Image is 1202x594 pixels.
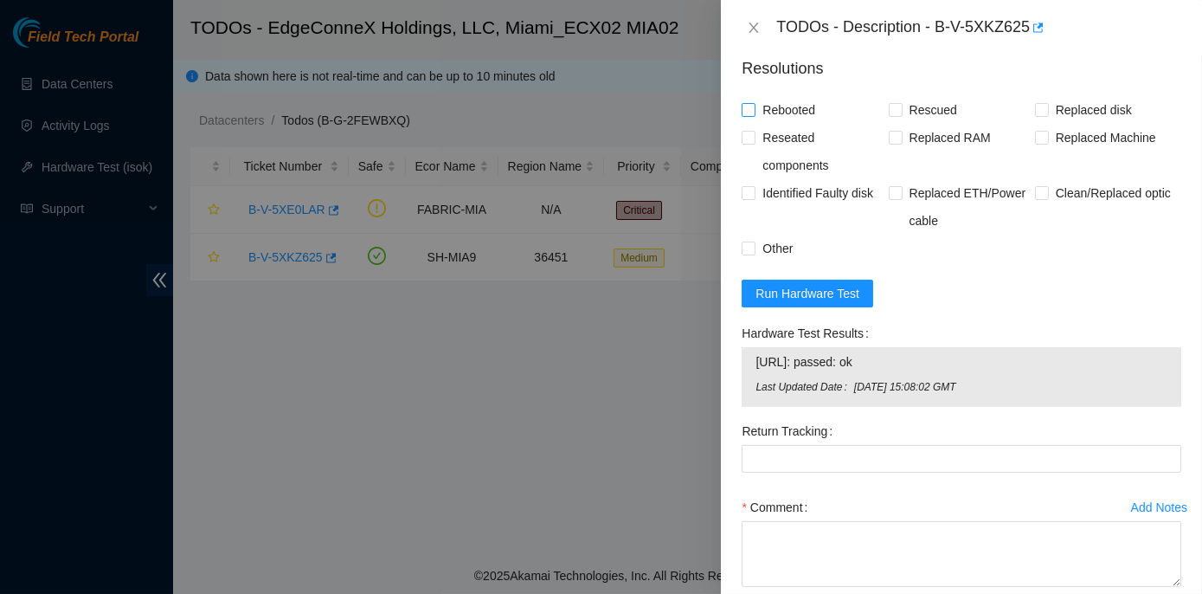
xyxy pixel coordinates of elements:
input: Return Tracking [742,445,1181,473]
span: [DATE] 15:08:02 GMT [854,379,1167,396]
span: Last Updated Date [755,379,853,396]
span: Rescued [903,96,964,124]
span: Replaced RAM [903,124,998,152]
p: Resolutions [742,43,1181,81]
div: TODOs - Description - B-V-5XKZ625 [776,14,1181,42]
textarea: Comment [742,521,1181,587]
label: Return Tracking [742,417,839,445]
span: close [747,21,761,35]
span: Identified Faulty disk [755,179,880,207]
span: Other [755,235,800,262]
label: Comment [742,494,814,521]
span: [URL]: passed: ok [755,352,1167,371]
span: Reseated components [755,124,888,179]
span: Replaced ETH/Power cable [903,179,1035,235]
span: Run Hardware Test [755,284,859,303]
label: Hardware Test Results [742,320,875,347]
span: Replaced Machine [1049,124,1163,152]
button: Close [742,20,766,36]
button: Add Notes [1130,494,1188,521]
span: Clean/Replaced optic [1049,179,1178,207]
span: Rebooted [755,96,822,124]
div: Add Notes [1131,501,1187,513]
span: Replaced disk [1049,96,1139,124]
button: Run Hardware Test [742,280,873,307]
